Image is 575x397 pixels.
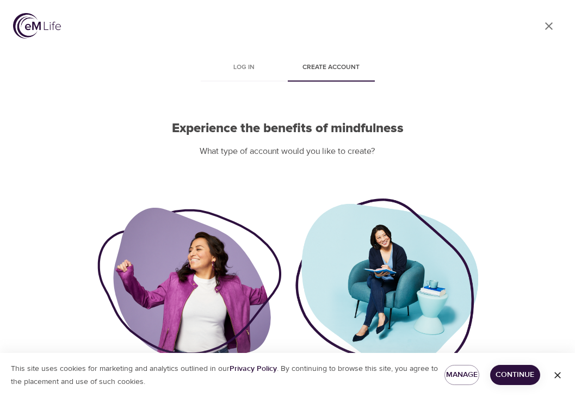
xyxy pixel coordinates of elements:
[97,121,478,137] h2: Experience the benefits of mindfulness
[490,365,540,385] button: Continue
[97,145,478,158] p: What type of account would you like to create?
[499,368,531,382] span: Continue
[453,368,471,382] span: Manage
[207,62,281,73] span: Log in
[536,13,562,39] a: close
[13,13,61,39] img: logo
[294,62,368,73] span: Create account
[444,365,479,385] button: Manage
[230,364,277,374] a: Privacy Policy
